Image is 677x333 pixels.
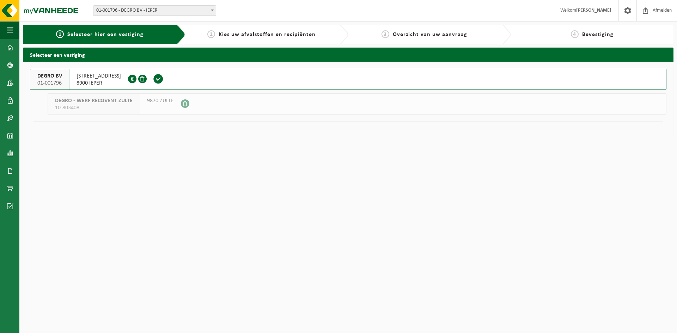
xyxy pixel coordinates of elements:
[393,32,467,37] span: Overzicht van uw aanvraag
[571,30,579,38] span: 4
[147,97,174,104] span: 9870 ZULTE
[37,73,62,80] span: DEGRO BV
[93,5,216,16] span: 01-001796 - DEGRO BV - IEPER
[77,73,121,80] span: [STREET_ADDRESS]
[77,80,121,87] span: 8900 IEPER
[582,32,614,37] span: Bevestiging
[207,30,215,38] span: 2
[55,104,133,111] span: 10-803408
[382,30,389,38] span: 3
[56,30,64,38] span: 1
[67,32,144,37] span: Selecteer hier een vestiging
[37,80,62,87] span: 01-001796
[30,69,666,90] button: DEGRO BV 01-001796 [STREET_ADDRESS]8900 IEPER
[55,97,133,104] span: DEGRO - WERF RECOVENT ZULTE
[23,48,673,61] h2: Selecteer een vestiging
[93,6,216,16] span: 01-001796 - DEGRO BV - IEPER
[576,8,611,13] strong: [PERSON_NAME]
[219,32,316,37] span: Kies uw afvalstoffen en recipiënten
